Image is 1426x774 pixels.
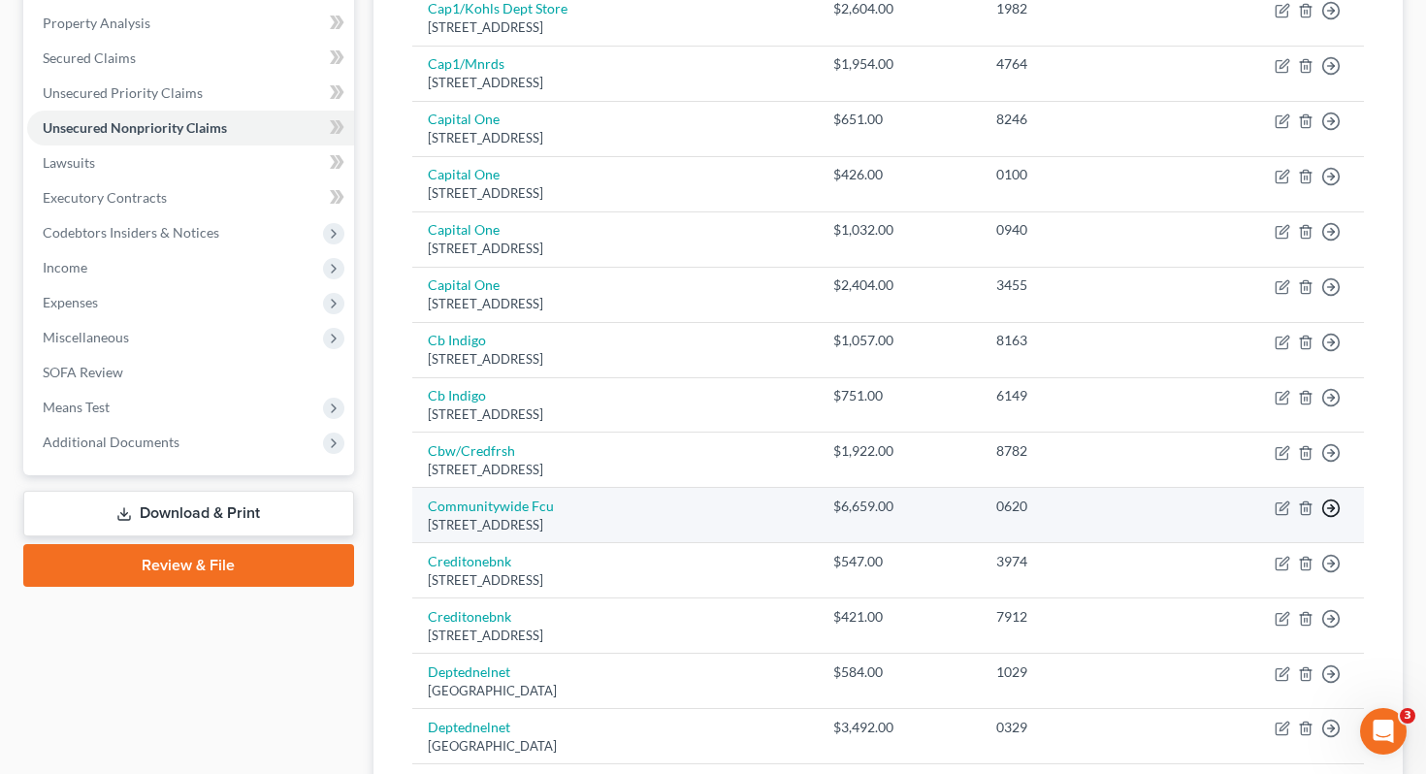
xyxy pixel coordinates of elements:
[43,399,110,415] span: Means Test
[27,145,354,180] a: Lawsuits
[996,386,1176,405] div: 6149
[833,607,965,627] div: $421.00
[833,331,965,350] div: $1,057.00
[43,224,219,241] span: Codebtors Insiders & Notices
[43,294,98,310] span: Expenses
[27,6,354,41] a: Property Analysis
[43,364,123,380] span: SOFA Review
[43,15,150,31] span: Property Analysis
[428,516,802,534] div: [STREET_ADDRESS]
[996,662,1176,682] div: 1029
[833,662,965,682] div: $584.00
[428,295,802,313] div: [STREET_ADDRESS]
[996,220,1176,240] div: 0940
[27,76,354,111] a: Unsecured Priority Claims
[833,110,965,129] div: $651.00
[996,497,1176,516] div: 0620
[996,718,1176,737] div: 0329
[43,154,95,171] span: Lawsuits
[43,189,167,206] span: Executory Contracts
[23,544,354,587] a: Review & File
[27,355,354,390] a: SOFA Review
[996,54,1176,74] div: 4764
[428,571,802,590] div: [STREET_ADDRESS]
[27,180,354,215] a: Executory Contracts
[833,165,965,184] div: $426.00
[428,111,500,127] a: Capital One
[996,331,1176,350] div: 8163
[43,259,87,275] span: Income
[833,275,965,295] div: $2,404.00
[833,718,965,737] div: $3,492.00
[996,441,1176,461] div: 8782
[1360,708,1407,755] iframe: Intercom live chat
[43,434,179,450] span: Additional Documents
[27,111,354,145] a: Unsecured Nonpriority Claims
[428,461,802,479] div: [STREET_ADDRESS]
[833,220,965,240] div: $1,032.00
[428,129,802,147] div: [STREET_ADDRESS]
[428,350,802,369] div: [STREET_ADDRESS]
[428,74,802,92] div: [STREET_ADDRESS]
[996,607,1176,627] div: 7912
[428,55,504,72] a: Cap1/Mnrds
[428,276,500,293] a: Capital One
[1400,708,1415,724] span: 3
[428,682,802,700] div: [GEOGRAPHIC_DATA]
[833,441,965,461] div: $1,922.00
[996,552,1176,571] div: 3974
[428,553,511,569] a: Creditonebnk
[428,387,486,403] a: Cb Indigo
[996,110,1176,129] div: 8246
[428,719,510,735] a: Deptednelnet
[428,221,500,238] a: Capital One
[43,329,129,345] span: Miscellaneous
[428,442,515,459] a: Cbw/Credfrsh
[428,663,510,680] a: Deptednelnet
[996,165,1176,184] div: 0100
[996,275,1176,295] div: 3455
[428,166,500,182] a: Capital One
[428,627,802,645] div: [STREET_ADDRESS]
[43,119,227,136] span: Unsecured Nonpriority Claims
[833,54,965,74] div: $1,954.00
[428,18,802,37] div: [STREET_ADDRESS]
[428,608,511,625] a: Creditonebnk
[833,497,965,516] div: $6,659.00
[428,332,486,348] a: Cb Indigo
[428,240,802,258] div: [STREET_ADDRESS]
[428,184,802,203] div: [STREET_ADDRESS]
[23,491,354,536] a: Download & Print
[428,498,554,514] a: Communitywide Fcu
[27,41,354,76] a: Secured Claims
[43,49,136,66] span: Secured Claims
[428,405,802,424] div: [STREET_ADDRESS]
[428,737,802,756] div: [GEOGRAPHIC_DATA]
[833,552,965,571] div: $547.00
[833,386,965,405] div: $751.00
[43,84,203,101] span: Unsecured Priority Claims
